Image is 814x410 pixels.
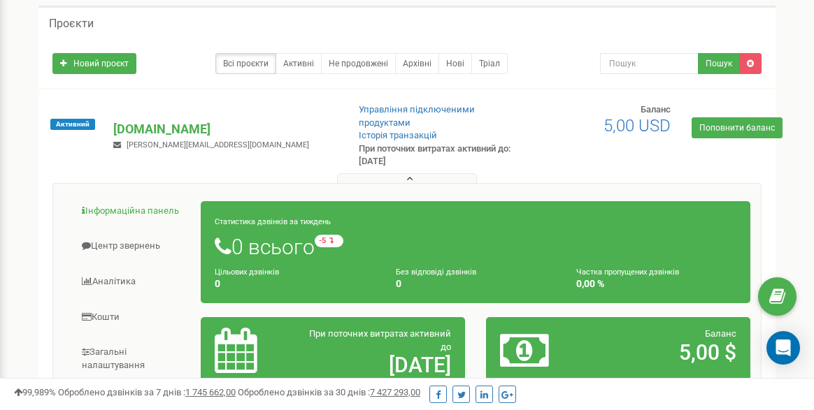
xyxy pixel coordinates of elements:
[576,268,679,277] small: Частка пропущених дзвінків
[185,387,236,397] u: 1 745 662,00
[692,117,783,138] a: Поповнити баланс
[276,53,322,74] a: Активні
[705,328,736,339] span: Баланс
[471,53,508,74] a: Тріал
[64,265,201,299] a: Аналiтика
[58,387,236,397] span: Оброблено дзвінків за 7 днів :
[438,53,472,74] a: Нові
[64,335,201,382] a: Загальні налаштування
[321,53,396,74] a: Не продовжені
[215,279,375,289] h4: 0
[52,53,136,74] a: Новий проєкт
[113,120,336,138] p: [DOMAIN_NAME]
[396,279,556,289] h4: 0
[359,130,437,140] a: Історія транзакцій
[64,229,201,263] a: Центр звернень
[215,53,276,74] a: Всі проєкти
[641,104,671,115] span: Баланс
[238,387,420,397] span: Оброблено дзвінків за 30 днів :
[301,353,451,376] h2: [DATE]
[49,17,94,30] h5: Проєкти
[215,217,331,226] small: Статистика дзвінків за тиждень
[215,235,736,258] h1: 0 всього
[586,341,736,364] h2: 5,00 $
[359,104,475,128] a: Управління підключеними продуктами
[64,300,201,335] a: Кошти
[359,142,520,168] p: При поточних витратах активний до: [DATE]
[64,194,201,228] a: Інформаційна панель
[698,53,740,74] button: Пошук
[370,387,420,397] u: 7 427 293,00
[50,119,95,130] span: Активний
[766,331,800,365] div: Open Intercom Messenger
[600,53,699,74] input: Пошук
[396,268,476,277] small: Без відповіді дзвінків
[395,53,439,74] a: Архівні
[127,140,309,149] span: [PERSON_NAME][EMAIL_ADDRESS][DOMAIN_NAME]
[14,387,56,397] span: 99,989%
[576,279,736,289] h4: 0,00 %
[309,328,451,352] span: При поточних витратах активний до
[215,268,279,277] small: Цільових дзвінків
[604,116,671,136] span: 5,00 USD
[315,235,343,247] small: -5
